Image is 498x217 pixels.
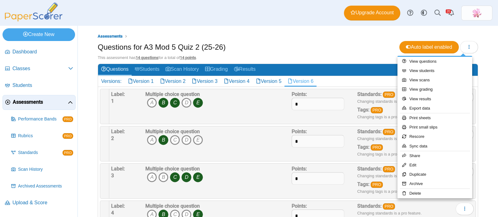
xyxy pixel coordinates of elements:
b: Points: [292,91,307,97]
a: Create New [2,28,75,41]
a: Rescore [397,132,472,141]
i: B [158,135,168,145]
small: Changing standards is a pro feature. [357,174,422,178]
span: Performance Bands [18,116,63,122]
span: Students [12,82,73,89]
b: Multiple choice question [145,129,200,134]
button: More options [456,203,474,215]
i: D [181,135,191,145]
span: Rubrics [18,133,63,139]
a: View students [397,66,472,75]
b: Points: [292,203,307,209]
b: Standards: [357,203,382,209]
i: A [147,98,157,108]
a: Print small slips [397,123,472,132]
a: PRO [383,92,395,98]
a: Sync data [397,142,472,151]
b: 4 [111,210,114,216]
b: Standards: [357,129,382,134]
a: Share [397,151,472,160]
i: A [147,135,157,145]
span: Scan History [18,166,73,173]
span: Auto label enabled [406,44,452,50]
b: Label: [111,166,125,172]
b: 1 [111,98,114,104]
span: Assessments [13,99,68,106]
a: Version 5 [253,76,285,87]
a: Students [132,64,162,75]
a: PRO [383,203,395,210]
a: Assessments [96,33,124,40]
i: B [158,172,168,182]
span: Archived Assessments [18,183,73,189]
b: Standards: [357,91,382,97]
a: Version 4 [221,76,253,87]
i: E [193,172,203,182]
a: Students [2,78,76,93]
a: View questions [397,57,472,66]
i: D [181,98,191,108]
small: Changing tags is a pro feature. [357,189,412,194]
b: Multiple choice question [145,203,200,209]
a: View scans [397,75,472,85]
span: Upgrade Account [350,9,394,16]
a: PaperScorer [2,17,65,22]
a: Auto label enabled [399,41,459,53]
b: 3 [111,173,114,179]
div: This assessment has for a total of . [98,55,478,61]
i: C [170,172,180,182]
a: Upload & Score [2,196,76,210]
span: Upload & Score [12,199,73,206]
span: Classes [12,65,68,72]
a: Scan History [9,162,76,177]
a: Classes [2,61,76,76]
a: Duplicate [397,170,472,179]
a: Version 1 [125,76,157,87]
small: Changing standards is a pro feature. [357,136,422,141]
b: Points: [292,166,307,172]
a: View grading [397,85,472,94]
b: Label: [111,203,125,209]
a: Archive [397,179,472,188]
u: 14 points [180,55,196,60]
i: E [193,98,203,108]
a: Assessments [2,95,76,110]
a: PRO [371,144,383,151]
a: PRO [383,129,395,135]
i: C [170,98,180,108]
span: PRO [63,133,73,139]
span: PRO [63,116,73,122]
span: Assessments [98,34,123,38]
a: Version 3 [189,76,221,87]
a: Print sheets [397,113,472,123]
a: Scan History [162,64,202,75]
b: Multiple choice question [145,91,200,97]
a: Performance Bands PRO [9,112,76,127]
a: Standards PRO [9,145,76,160]
h1: Questions for A3 Mod 5 Quiz 2 (25-26) [98,42,226,52]
small: Changing standards is a pro feature. [357,211,422,215]
b: Standards: [357,166,382,172]
a: Rubrics PRO [9,129,76,143]
a: Results [231,64,259,75]
a: Delete [397,189,472,198]
a: Edit [397,160,472,170]
u: 14 questions [136,55,158,60]
b: Tags: [357,181,369,187]
i: E [193,135,203,145]
b: Label: [111,91,125,97]
a: Export data [397,104,472,113]
i: C [170,135,180,145]
b: 2 [111,135,114,141]
i: A [147,172,157,182]
b: Tags: [357,107,369,113]
i: B [158,98,168,108]
img: PaperScorer [2,2,65,21]
small: Changing tags is a pro feature. [357,115,412,119]
i: D [181,172,191,182]
span: PRO [63,150,73,156]
a: Questions [98,64,132,75]
a: PRO [371,182,383,188]
a: Grading [202,64,231,75]
div: Versions: [98,76,125,87]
